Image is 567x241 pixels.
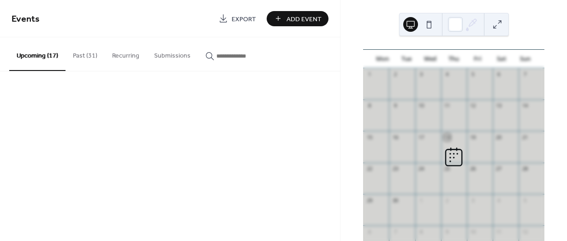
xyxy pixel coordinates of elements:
[366,197,373,204] div: 29
[392,71,399,78] div: 2
[12,10,40,28] span: Events
[466,50,489,68] div: Fri
[392,134,399,141] div: 16
[286,14,322,24] span: Add Event
[444,134,451,141] div: 18
[392,102,399,109] div: 9
[495,102,502,109] div: 13
[370,50,394,68] div: Mon
[444,165,451,172] div: 25
[418,228,425,235] div: 8
[495,71,502,78] div: 6
[366,228,373,235] div: 6
[394,50,418,68] div: Tue
[9,37,66,71] button: Upcoming (17)
[418,71,425,78] div: 3
[392,165,399,172] div: 23
[513,50,537,68] div: Sun
[444,228,451,235] div: 9
[521,228,528,235] div: 12
[147,37,198,70] button: Submissions
[418,134,425,141] div: 17
[495,197,502,204] div: 4
[418,102,425,109] div: 10
[105,37,147,70] button: Recurring
[212,11,263,26] a: Export
[470,228,477,235] div: 10
[267,11,328,26] button: Add Event
[495,134,502,141] div: 20
[470,134,477,141] div: 19
[66,37,105,70] button: Past (31)
[470,165,477,172] div: 26
[444,102,451,109] div: 11
[418,50,442,68] div: Wed
[366,134,373,141] div: 15
[444,197,451,204] div: 2
[521,71,528,78] div: 7
[366,71,373,78] div: 1
[495,228,502,235] div: 11
[366,102,373,109] div: 8
[418,197,425,204] div: 1
[418,165,425,172] div: 24
[495,165,502,172] div: 27
[521,197,528,204] div: 5
[232,14,256,24] span: Export
[521,102,528,109] div: 14
[392,197,399,204] div: 30
[521,165,528,172] div: 28
[444,71,451,78] div: 4
[366,165,373,172] div: 22
[470,102,477,109] div: 12
[470,71,477,78] div: 5
[489,50,513,68] div: Sat
[521,134,528,141] div: 21
[470,197,477,204] div: 3
[442,50,466,68] div: Thu
[392,228,399,235] div: 7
